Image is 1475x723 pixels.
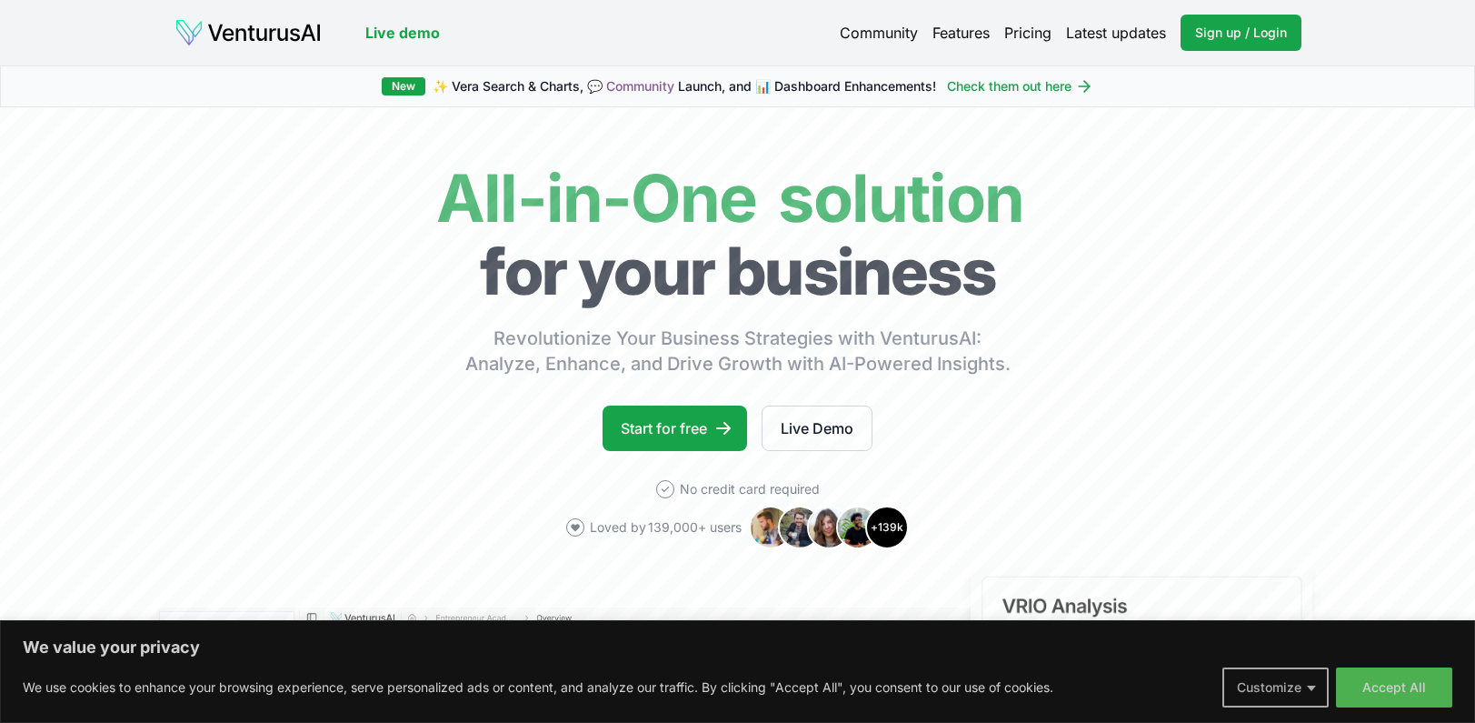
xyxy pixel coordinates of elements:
button: Customize [1222,668,1329,708]
a: Live demo [365,22,440,44]
a: Features [932,22,990,44]
a: Community [606,78,674,94]
span: Sign up / Login [1195,24,1287,42]
div: New [382,77,425,95]
a: Check them out here [947,77,1093,95]
p: We use cookies to enhance your browsing experience, serve personalized ads or content, and analyz... [23,677,1053,698]
a: Live Demo [762,406,872,451]
img: Avatar 2 [778,506,822,549]
a: Pricing [1004,22,1051,44]
img: Avatar 3 [807,506,851,549]
button: Accept All [1336,668,1452,708]
a: Start for free [603,406,747,451]
p: We value your privacy [23,637,1452,658]
img: Avatar 1 [749,506,792,549]
a: Latest updates [1066,22,1166,44]
img: Avatar 4 [836,506,880,549]
span: ✨ Vera Search & Charts, 💬 Launch, and 📊 Dashboard Enhancements! [433,77,936,95]
a: Community [840,22,918,44]
img: logo [174,18,322,47]
a: Sign up / Login [1181,15,1301,51]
